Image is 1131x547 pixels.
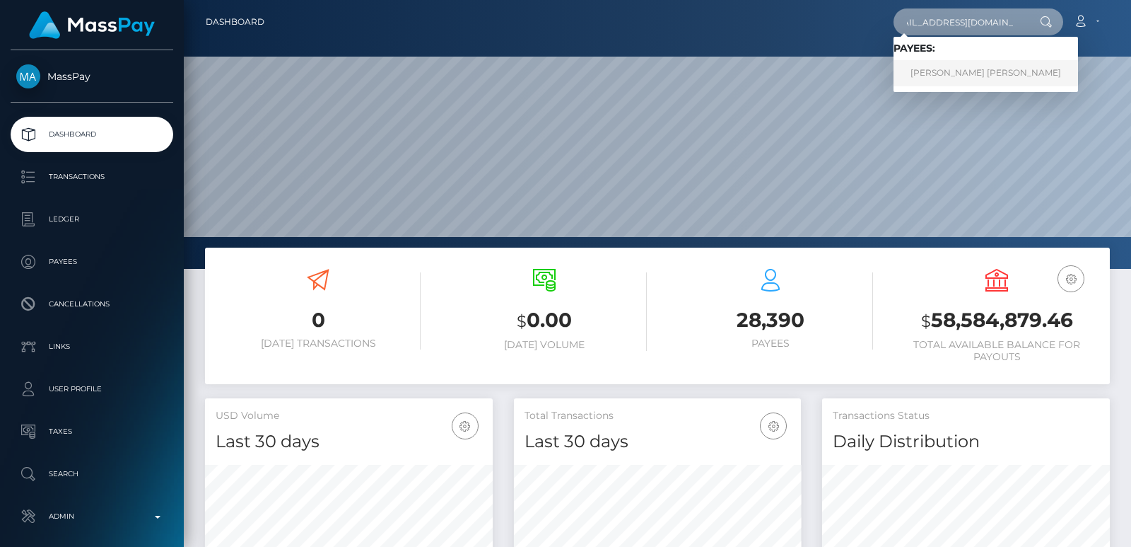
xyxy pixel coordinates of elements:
a: Search [11,456,173,492]
img: MassPay Logo [29,11,155,39]
a: Dashboard [206,7,264,37]
a: Payees [11,244,173,280]
h4: Last 30 days [216,430,482,454]
p: User Profile [16,379,168,400]
h3: 28,390 [668,306,873,334]
p: Admin [16,506,168,527]
p: Cancellations [16,294,168,315]
small: $ [517,311,527,331]
a: Cancellations [11,287,173,322]
h6: [DATE] Transactions [216,338,421,350]
h4: Last 30 days [525,430,791,454]
span: MassPay [11,70,173,83]
img: MassPay [16,64,40,88]
small: $ [921,311,931,331]
p: Taxes [16,421,168,442]
h3: 0.00 [442,306,647,335]
a: Transactions [11,159,173,195]
a: Admin [11,499,173,534]
p: Payees [16,251,168,272]
a: [PERSON_NAME] [PERSON_NAME] [893,60,1078,86]
a: Taxes [11,414,173,449]
h6: Payees [668,338,873,350]
h3: 0 [216,306,421,334]
p: Transactions [16,166,168,188]
a: Ledger [11,202,173,237]
p: Links [16,336,168,357]
h5: USD Volume [216,409,482,423]
h4: Daily Distribution [833,430,1099,454]
p: Ledger [16,209,168,230]
h5: Total Transactions [525,409,791,423]
h6: Total Available Balance for Payouts [894,339,1099,363]
a: Dashboard [11,117,173,152]
a: Links [11,329,173,364]
h5: Transactions Status [833,409,1099,423]
a: User Profile [11,372,173,407]
p: Dashboard [16,124,168,145]
h6: [DATE] Volume [442,339,647,351]
h6: Payees: [893,42,1078,54]
h3: 58,584,879.46 [894,306,1099,335]
input: Search... [893,8,1026,35]
p: Search [16,463,168,485]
